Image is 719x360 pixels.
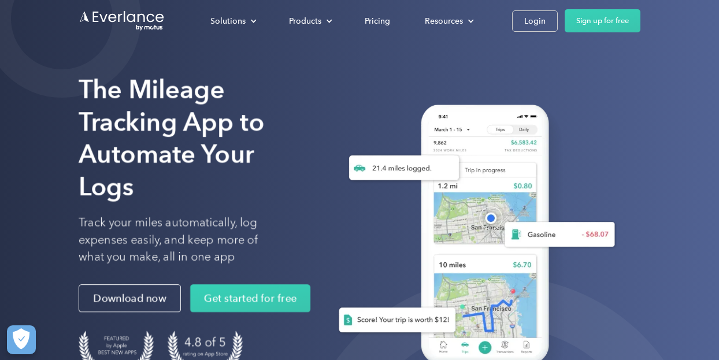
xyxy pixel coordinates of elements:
div: Products [289,14,321,28]
div: Resources [425,14,463,28]
div: Login [524,14,546,28]
strong: The Mileage Tracking App to Automate Your Logs [79,74,264,202]
div: Resources [413,11,483,31]
div: Products [277,11,342,31]
a: Sign up for free [565,9,640,32]
a: Pricing [353,11,402,31]
p: Track your miles automatically, log expenses easily, and keep more of what you make, all in one app [79,214,285,266]
a: Go to homepage [79,10,165,32]
a: Get started for free [190,284,310,312]
div: Solutions [199,11,266,31]
div: Pricing [365,14,390,28]
a: Login [512,10,558,32]
a: Download now [79,284,181,312]
button: Cookies Settings [7,325,36,354]
div: Solutions [210,14,246,28]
